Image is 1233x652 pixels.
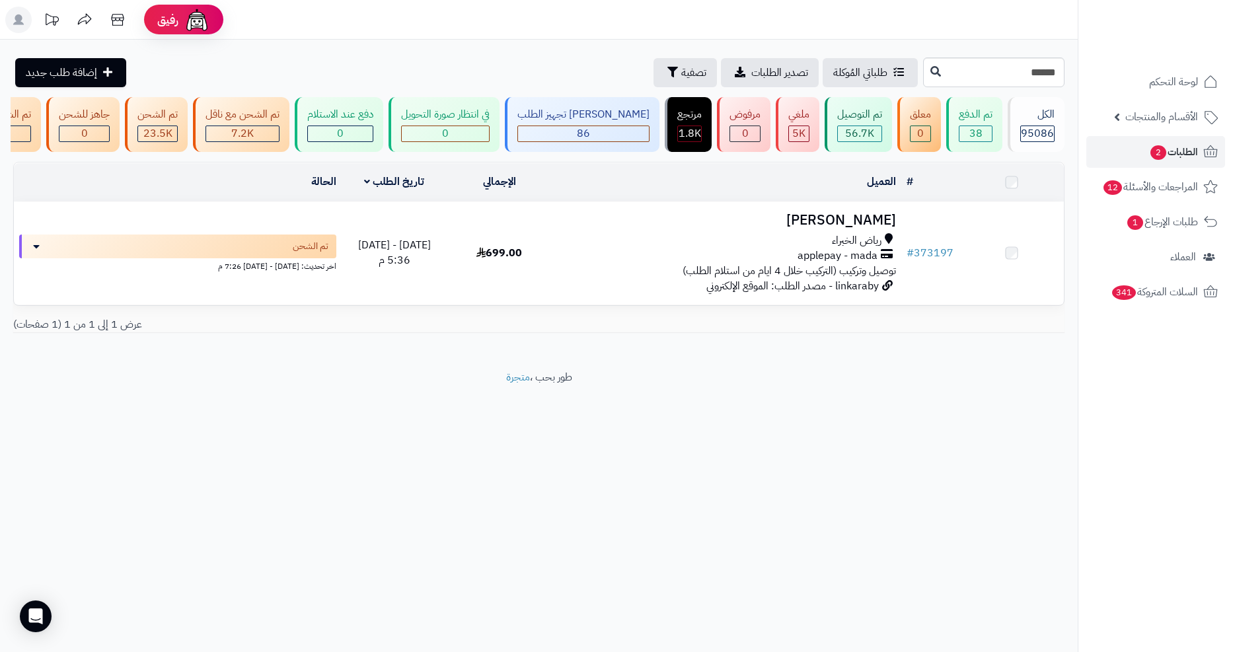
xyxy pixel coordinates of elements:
span: لوحة التحكم [1149,73,1198,91]
span: linkaraby - مصدر الطلب: الموقع الإلكتروني [706,278,879,294]
a: تاريخ الطلب [364,174,424,190]
span: [DATE] - [DATE] 5:36 م [358,237,431,268]
a: العميل [867,174,896,190]
a: العملاء [1086,241,1225,273]
div: 0 [911,126,930,141]
span: 95086 [1021,126,1054,141]
span: 0 [917,126,924,141]
div: Open Intercom Messenger [20,600,52,632]
span: 1.8K [679,126,701,141]
a: تم الدفع 38 [944,97,1005,152]
div: تم الشحن مع ناقل [205,107,280,122]
a: #373197 [907,245,953,261]
img: ai-face.png [184,7,210,33]
div: الكل [1020,107,1055,122]
a: طلباتي المُوكلة [823,58,918,87]
span: السلات المتروكة [1111,283,1198,301]
div: تم التوصيل [837,107,882,122]
div: 86 [518,126,649,141]
div: 7223 [206,126,279,141]
span: طلبات الإرجاع [1126,213,1198,231]
span: 341 [1112,285,1136,300]
a: في انتظار صورة التحويل 0 [386,97,502,152]
a: طلبات الإرجاع1 [1086,206,1225,238]
a: الكل95086 [1005,97,1067,152]
a: مرتجع 1.8K [662,97,714,152]
div: [PERSON_NAME] تجهيز الطلب [517,107,650,122]
div: مرتجع [677,107,702,122]
div: ملغي [788,107,809,122]
span: رفيق [157,12,178,28]
h3: [PERSON_NAME] [557,213,896,228]
a: تم التوصيل 56.7K [822,97,895,152]
div: 0 [402,126,489,141]
a: معلق 0 [895,97,944,152]
div: تم الشحن [137,107,178,122]
a: الإجمالي [483,174,516,190]
a: ملغي 5K [773,97,822,152]
div: اخر تحديث: [DATE] - [DATE] 7:26 م [19,258,336,272]
span: 23.5K [143,126,172,141]
a: دفع عند الاستلام 0 [292,97,386,152]
div: 0 [308,126,373,141]
span: 1 [1127,215,1143,230]
span: رياض الخبراء [832,233,881,248]
span: العملاء [1170,248,1196,266]
a: مرفوض 0 [714,97,773,152]
a: تم الشحن 23.5K [122,97,190,152]
div: مرفوض [729,107,761,122]
a: السلات المتروكة341 [1086,276,1225,308]
button: تصفية [654,58,717,87]
span: 2 [1150,145,1166,160]
span: 12 [1103,180,1122,195]
div: 38 [959,126,992,141]
span: 0 [81,126,88,141]
div: جاهز للشحن [59,107,110,122]
a: # [907,174,913,190]
span: طلباتي المُوكلة [833,65,887,81]
div: عرض 1 إلى 1 من 1 (1 صفحات) [3,317,539,332]
span: # [907,245,914,261]
span: الأقسام والمنتجات [1125,108,1198,126]
span: 699.00 [476,245,522,261]
span: 7.2K [231,126,254,141]
a: جاهز للشحن 0 [44,97,122,152]
span: applepay - mada [798,248,878,264]
div: تم الدفع [959,107,992,122]
span: 86 [577,126,590,141]
span: المراجعات والأسئلة [1102,178,1198,196]
div: 56662 [838,126,881,141]
span: تم الشحن [293,240,328,253]
a: لوحة التحكم [1086,66,1225,98]
span: 0 [337,126,344,141]
span: الطلبات [1149,143,1198,161]
a: تحديثات المنصة [35,7,68,36]
div: 0 [730,126,760,141]
div: 23545 [138,126,177,141]
a: إضافة طلب جديد [15,58,126,87]
a: المراجعات والأسئلة12 [1086,171,1225,203]
div: في انتظار صورة التحويل [401,107,490,122]
span: إضافة طلب جديد [26,65,97,81]
div: 1813 [678,126,701,141]
span: 5K [792,126,805,141]
span: توصيل وتركيب (التركيب خلال 4 ايام من استلام الطلب) [683,263,896,279]
span: 38 [969,126,983,141]
a: تصدير الطلبات [721,58,819,87]
span: تصدير الطلبات [751,65,808,81]
div: دفع عند الاستلام [307,107,373,122]
span: 0 [442,126,449,141]
a: [PERSON_NAME] تجهيز الطلب 86 [502,97,662,152]
a: الحالة [311,174,336,190]
a: متجرة [506,369,530,385]
span: 56.7K [845,126,874,141]
span: 0 [742,126,749,141]
a: الطلبات2 [1086,136,1225,168]
div: معلق [910,107,931,122]
span: تصفية [681,65,706,81]
div: 4975 [789,126,809,141]
div: 0 [59,126,109,141]
a: تم الشحن مع ناقل 7.2K [190,97,292,152]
